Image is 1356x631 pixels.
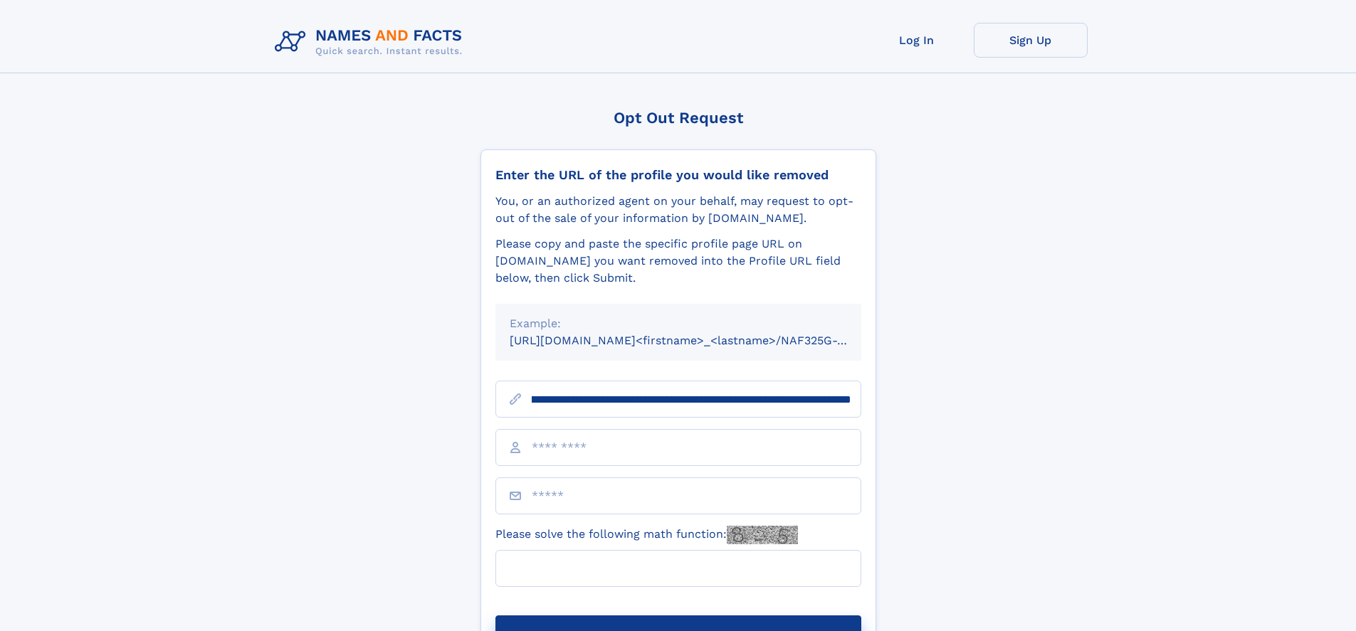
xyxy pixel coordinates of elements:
[495,235,861,287] div: Please copy and paste the specific profile page URL on [DOMAIN_NAME] you want removed into the Pr...
[495,526,798,544] label: Please solve the following math function:
[974,23,1088,58] a: Sign Up
[860,23,974,58] a: Log In
[269,23,474,61] img: Logo Names and Facts
[495,193,861,227] div: You, or an authorized agent on your behalf, may request to opt-out of the sale of your informatio...
[510,315,847,332] div: Example:
[510,334,888,347] small: [URL][DOMAIN_NAME]<firstname>_<lastname>/NAF325G-xxxxxxxx
[480,109,876,127] div: Opt Out Request
[495,167,861,183] div: Enter the URL of the profile you would like removed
